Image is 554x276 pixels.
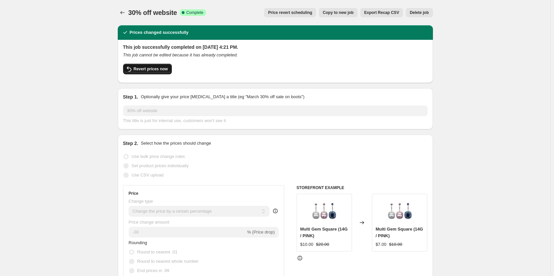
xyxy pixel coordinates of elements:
span: Round to nearest whole number [137,259,199,264]
button: Copy to new job [319,8,358,17]
span: Copy to new job [323,10,354,15]
span: Export Recap CSV [364,10,399,15]
i: This job cannot be edited because it has already completed. [123,52,238,57]
button: Revert prices now [123,64,172,74]
span: Round to nearest .01 [137,249,177,254]
span: Use bulk price change rules [132,154,185,159]
span: Use CSV upload [132,172,164,177]
span: Price change amount [129,220,170,225]
div: help [272,208,279,214]
h2: This job successfully completed on [DATE] 4:21 PM. [123,44,428,50]
span: Price revert scheduling [268,10,312,15]
div: $10.00 [300,241,313,248]
span: Multi Gem Square (14G / PINK) [376,227,423,238]
span: Change type [129,199,153,204]
h2: Step 2. [123,140,138,147]
span: Set product prices individually [132,163,189,168]
h3: Price [129,191,138,196]
span: End prices in .99 [137,268,170,273]
button: Price revert scheduling [264,8,316,17]
h2: Step 1. [123,94,138,100]
button: Delete job [406,8,433,17]
span: Rounding [129,240,147,245]
h2: Prices changed successfully [130,29,189,36]
h6: STOREFRONT EXAMPLE [297,185,428,190]
span: This title is just for internal use, customers won't see it [123,118,226,123]
p: Select how the prices should change [141,140,211,147]
span: % (Price drop) [247,230,275,235]
img: 168-200-504_80x.jpg [386,197,413,224]
div: $7.00 [376,241,386,248]
p: Optionally give your price [MEDICAL_DATA] a title (eg "March 30% off sale on boots") [141,94,304,100]
button: Export Recap CSV [360,8,403,17]
span: Complete [186,10,203,15]
span: Multi Gem Square (14G / PINK) [300,227,348,238]
span: Revert prices now [134,66,168,72]
img: 168-200-504_80x.jpg [311,197,337,224]
span: 30% off website [128,9,177,16]
strike: $10.00 [389,241,402,248]
span: Delete job [410,10,429,15]
strike: $20.00 [316,241,329,248]
button: Price change jobs [118,8,127,17]
input: -15 [129,227,246,238]
input: 30% off holiday sale [123,105,428,116]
